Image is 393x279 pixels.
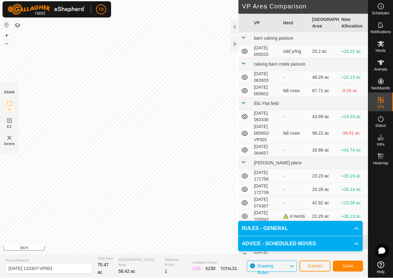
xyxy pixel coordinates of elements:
[165,258,187,269] span: Watering Points
[310,211,339,224] td: 22.29 ac
[252,171,281,184] td: [DATE] 171758
[196,267,201,272] span: 15
[8,108,11,113] span: IZ
[310,111,339,125] td: 43.89 ac
[242,241,316,249] span: ADVICE - SCHEDULED MOVES
[283,187,307,194] div: -
[6,135,13,143] img: VP
[192,261,237,267] span: Available Points
[310,72,339,85] td: 48.28 ac
[339,111,368,125] td: +14.53 ac
[283,115,307,121] div: -
[3,22,10,30] button: Reset Map
[339,15,368,33] th: New Allocation
[119,258,160,269] span: [GEOGRAPHIC_DATA] Area
[339,46,368,59] td: +33.21 ac
[283,148,307,155] div: -
[310,46,339,59] td: 25.2 ac
[339,211,368,224] td: +36.13 ac
[3,41,10,48] button: –
[368,260,393,277] a: Help
[4,143,15,147] span: Delete
[339,145,368,158] td: +41.74 ac
[333,262,363,273] button: Save
[252,85,281,99] td: [DATE] 065602
[310,125,339,145] td: 98.22 ac
[377,106,384,110] span: VPs
[257,265,273,276] span: Drawing Rules
[377,144,384,147] span: Infra
[3,33,10,40] button: +
[283,201,307,207] div: -
[377,271,385,275] span: Help
[283,254,307,260] div: -
[7,126,12,130] span: EZ
[283,75,307,82] div: -
[375,125,386,129] span: Status
[339,85,368,99] td: -9.29 ac
[254,162,302,167] span: [PERSON_NAME] place
[165,270,167,275] span: 1
[242,4,368,11] h2: VP Area Comparison
[310,145,339,158] td: 16.68 ac
[252,72,281,85] td: [DATE] 063933
[252,15,281,33] th: VP
[252,145,281,158] td: [DATE] 064657
[339,197,368,211] td: +15.59 ac
[310,184,339,197] td: 25.28 ac
[98,257,114,262] span: Total Area
[299,262,330,273] button: Cancel
[252,125,281,145] td: [DATE] 065602-VP001
[308,265,322,270] span: Cancel
[14,23,21,30] button: Map Layers
[339,125,368,145] td: -39.81 ac
[4,91,15,96] div: DRAW
[310,15,339,33] th: [GEOGRAPHIC_DATA] Area
[238,237,363,252] p-accordion-header: ADVICE - SCHEDULED MOVES
[343,265,353,270] span: Save
[252,184,281,197] td: [DATE] 172739
[371,87,390,91] span: Neckbands
[373,162,388,166] span: Heatmap
[375,50,385,54] span: Herds
[232,267,237,272] span: 31
[125,247,144,253] a: Contact Us
[98,7,104,14] span: TB
[252,46,281,59] td: [DATE] 093015
[339,184,368,197] td: +33.14 ac
[94,247,118,253] a: Privacy Policy
[281,15,310,33] th: Herd
[98,263,109,276] span: 70.47 ac
[310,85,339,99] td: 67.71 ac
[252,111,281,125] td: [DATE] 063336
[339,72,368,85] td: +10.13 ac
[5,259,93,264] span: Virtual Paddock
[374,69,387,72] span: Animals
[220,267,237,273] div: TOTAL
[119,270,135,275] span: 58.42 ac
[211,267,216,272] span: 30
[254,102,279,107] span: Elic Flat field
[283,49,307,56] div: odd yrlng
[242,226,288,233] span: RULES - GENERAL
[254,63,305,68] span: calving barn creek pasture
[370,31,391,35] span: Notifications
[254,37,293,42] span: barn calving pasture
[206,267,215,273] div: EZ
[252,211,281,224] td: [DATE] 103643
[283,89,307,95] div: fall cows
[310,197,339,211] td: 42.82 ac
[283,131,307,138] div: fall cows
[283,174,307,181] div: -
[339,171,368,184] td: +35.19 ac
[310,171,339,184] td: 23.23 ac
[372,12,389,16] span: Schedules
[192,267,201,273] div: IZ
[252,197,281,211] td: [DATE] 074307
[238,222,363,237] p-accordion-header: RULES - GENERAL
[283,214,307,221] div: 4 Herds
[8,5,86,16] img: Gallagher Logo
